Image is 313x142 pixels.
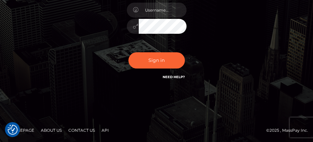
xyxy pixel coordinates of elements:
button: Consent Preferences [8,125,18,135]
button: Sign in [128,52,185,69]
a: API [99,125,112,135]
a: Need Help? [163,75,185,79]
a: Homepage [7,125,37,135]
input: Username... [139,3,187,18]
a: About Us [38,125,64,135]
a: Contact Us [66,125,98,135]
div: © 2025 , MassPay Inc. [5,127,308,134]
img: Revisit consent button [8,125,18,135]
